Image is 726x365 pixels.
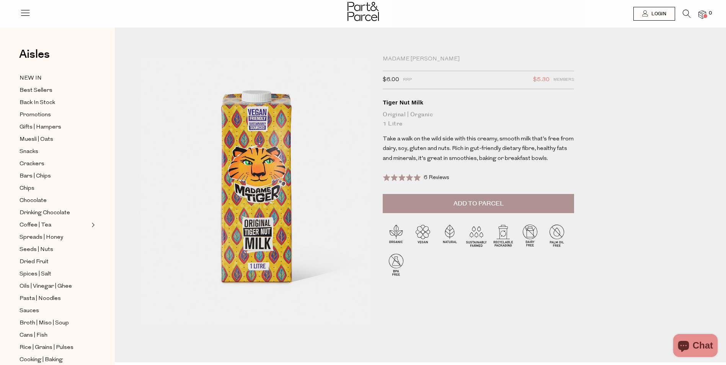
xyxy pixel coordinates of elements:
a: Sauces [20,306,89,316]
img: P_P-ICONS-Live_Bec_V11_Palm_Oil_Free.svg [543,222,570,249]
inbox-online-store-chat: Shopify online store chat [671,334,720,359]
img: Tiger Nut Milk [138,58,371,334]
img: P_P-ICONS-Live_Bec_V11_Dairy_Free.svg [517,222,543,249]
span: Coffee | Tea [20,221,51,230]
a: 0 [698,10,706,18]
span: Spreads | Honey [20,233,63,242]
img: P_P-ICONS-Live_Bec_V11_Vegan.svg [409,222,436,249]
div: Tiger Nut Milk [383,99,574,106]
span: Crackers [20,160,44,169]
a: Seeds | Nuts [20,245,89,254]
span: Seeds | Nuts [20,245,53,254]
a: Cans | Fish [20,331,89,340]
a: Chips [20,184,89,193]
img: P_P-ICONS-Live_Bec_V11_Recyclable_Packaging.svg [490,222,517,249]
a: Crackers [20,159,89,169]
span: Drinking Chocolate [20,209,70,218]
span: Bars | Chips [20,172,51,181]
a: Aisles [19,49,50,68]
a: Dried Fruit [20,257,89,267]
span: Spices | Salt [20,270,51,279]
a: Promotions [20,110,89,120]
span: $5.30 [533,75,550,85]
span: Pasta | Noodles [20,294,61,303]
a: Spices | Salt [20,269,89,279]
a: Gifts | Hampers [20,122,89,132]
a: Oils | Vinegar | Ghee [20,282,89,291]
a: Cooking | Baking [20,355,89,365]
div: Original | Organic 1 Litre [383,110,574,129]
span: Cans | Fish [20,331,47,340]
a: Muesli | Oats [20,135,89,144]
a: Coffee | Tea [20,220,89,230]
span: Aisles [19,46,50,63]
span: Take a walk on the wild side with this creamy, smooth milk that’s free from dairy, soy, gluten an... [383,136,574,161]
span: Members [553,75,574,85]
a: Pasta | Noodles [20,294,89,303]
span: Rice | Grains | Pulses [20,343,73,352]
a: Rice | Grains | Pulses [20,343,89,352]
span: Broth | Miso | Soup [20,319,69,328]
span: Best Sellers [20,86,52,95]
span: Login [649,11,666,17]
span: Sauces [20,306,39,316]
a: Chocolate [20,196,89,205]
img: P_P-ICONS-Live_Bec_V11_Natural.svg [436,222,463,249]
div: Madame [PERSON_NAME] [383,55,574,63]
img: Part&Parcel [348,2,379,21]
span: Cooking | Baking [20,355,63,365]
a: Login [633,7,675,21]
img: P_P-ICONS-Live_Bec_V11_Organic.svg [383,222,409,249]
a: Best Sellers [20,86,89,95]
span: Back In Stock [20,98,55,108]
span: Muesli | Oats [20,135,53,144]
span: RRP [403,75,412,85]
span: Chocolate [20,196,47,205]
img: P_P-ICONS-Live_Bec_V11_BPA_Free.svg [383,251,409,278]
span: Snacks [20,147,38,156]
span: NEW IN [20,74,42,83]
span: Chips [20,184,34,193]
button: Expand/Collapse Coffee | Tea [90,220,95,230]
span: Dried Fruit [20,257,49,267]
span: 6 Reviews [424,175,449,181]
a: Spreads | Honey [20,233,89,242]
span: Gifts | Hampers [20,123,61,132]
span: Promotions [20,111,51,120]
a: Drinking Chocolate [20,208,89,218]
button: Add to Parcel [383,194,574,213]
img: P_P-ICONS-Live_Bec_V11_Sustainable_Farmed.svg [463,222,490,249]
a: Broth | Miso | Soup [20,318,89,328]
a: NEW IN [20,73,89,83]
a: Back In Stock [20,98,89,108]
a: Bars | Chips [20,171,89,181]
span: 0 [707,10,714,17]
span: Add to Parcel [454,199,504,208]
span: Oils | Vinegar | Ghee [20,282,72,291]
span: $6.00 [383,75,399,85]
a: Snacks [20,147,89,156]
